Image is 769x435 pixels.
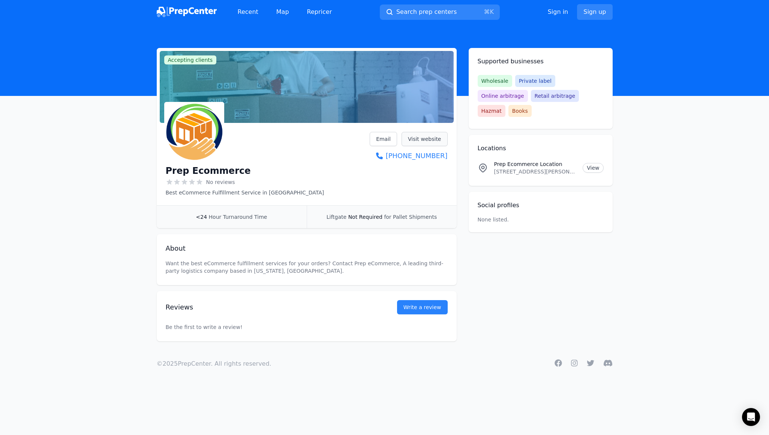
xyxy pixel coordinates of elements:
[166,189,324,196] p: Best eCommerce Fulfillment Service in [GEOGRAPHIC_DATA]
[270,4,295,19] a: Map
[583,163,603,173] a: View
[370,132,397,146] a: Email
[157,7,217,17] img: PrepCenter
[478,105,505,117] span: Hazmat
[478,201,604,210] h2: Social profiles
[166,302,373,312] h2: Reviews
[478,144,604,153] h2: Locations
[508,105,532,117] span: Books
[166,260,448,275] p: Want the best eCommerce fulfillment services for your orders? Contact Prep eCommerce, A leading t...
[166,243,448,254] h2: About
[494,160,577,168] p: Prep Ecommerce Location
[206,178,235,186] span: No reviews
[548,7,568,16] a: Sign in
[164,55,217,64] span: Accepting clients
[478,57,604,66] h2: Supported businesses
[380,4,500,20] button: Search prep centers⌘K
[515,75,555,87] span: Private label
[478,90,528,102] span: Online arbitrage
[232,4,264,19] a: Recent
[166,308,448,346] p: Be the first to write a review!
[396,7,457,16] span: Search prep centers
[490,8,494,15] kbd: K
[348,214,382,220] span: Not Required
[166,103,223,160] img: Prep Ecommerce
[577,4,612,20] a: Sign up
[384,214,437,220] span: for Pallet Shipments
[370,151,447,161] a: [PHONE_NUMBER]
[494,168,577,175] p: [STREET_ADDRESS][PERSON_NAME][US_STATE]
[484,8,490,15] kbd: ⌘
[209,214,267,220] span: Hour Turnaround Time
[531,90,579,102] span: Retail arbitrage
[196,214,207,220] span: <24
[157,359,271,368] p: © 2025 PrepCenter. All rights reserved.
[397,300,448,314] a: Write a review
[742,408,760,426] div: Open Intercom Messenger
[166,165,251,177] h1: Prep Ecommerce
[402,132,448,146] a: Visit website
[478,216,509,223] p: None listed.
[478,75,512,87] span: Wholesale
[301,4,338,19] a: Repricer
[327,214,346,220] span: Liftgate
